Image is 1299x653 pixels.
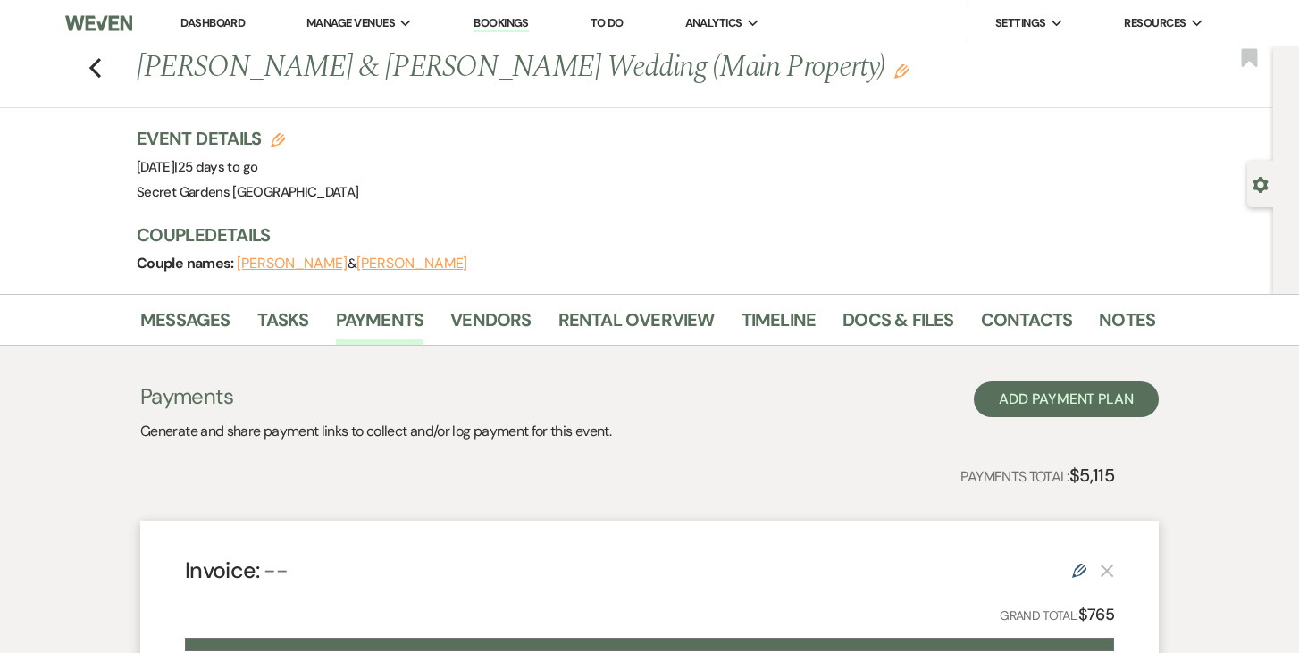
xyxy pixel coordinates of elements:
span: Couple names: [137,254,237,272]
a: To Do [591,15,624,30]
p: Generate and share payment links to collect and/or log payment for this event. [140,420,611,443]
a: Dashboard [180,15,245,30]
button: This payment plan cannot be deleted because it contains links that have been paid through Weven’s... [1100,563,1114,578]
button: Add Payment Plan [974,381,1159,417]
span: & [237,255,467,272]
img: Weven Logo [65,4,132,42]
button: [PERSON_NAME] [356,256,467,271]
span: 25 days to go [178,158,258,176]
button: [PERSON_NAME] [237,256,348,271]
span: -- [264,556,288,585]
span: Manage Venues [306,14,395,32]
p: Payments Total: [960,461,1114,490]
span: Analytics [685,14,742,32]
a: Vendors [450,306,531,345]
a: Docs & Files [842,306,953,345]
a: Contacts [981,306,1073,345]
h3: Couple Details [137,222,1137,247]
a: Notes [1099,306,1155,345]
a: Messages [140,306,230,345]
span: Settings [995,14,1046,32]
button: Edit [894,63,909,79]
span: Secret Gardens [GEOGRAPHIC_DATA] [137,183,359,201]
button: Open lead details [1253,175,1269,192]
h3: Event Details [137,126,359,151]
a: Timeline [742,306,817,345]
p: Grand Total: [1000,602,1114,628]
a: Bookings [474,15,529,32]
a: Payments [336,306,424,345]
a: Rental Overview [558,306,715,345]
span: [DATE] [137,158,257,176]
h4: Invoice: [185,555,288,586]
span: | [174,158,257,176]
h1: [PERSON_NAME] & [PERSON_NAME] Wedding (Main Property) [137,46,937,89]
strong: $765 [1078,604,1114,625]
a: Tasks [257,306,309,345]
strong: $5,115 [1069,464,1114,487]
span: Resources [1124,14,1186,32]
h3: Payments [140,381,611,412]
